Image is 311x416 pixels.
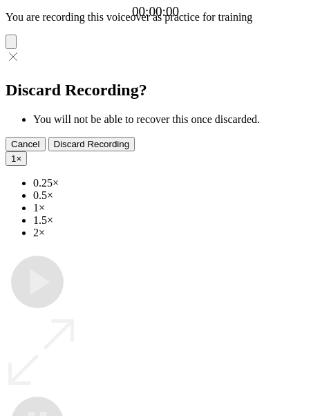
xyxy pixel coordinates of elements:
button: Cancel [6,137,46,151]
li: 0.5× [33,189,305,202]
li: 0.25× [33,177,305,189]
li: You will not be able to recover this once discarded. [33,113,305,126]
button: 1× [6,151,27,166]
li: 2× [33,227,305,239]
button: Discard Recording [48,137,135,151]
p: You are recording this voiceover as practice for training [6,11,305,23]
li: 1× [33,202,305,214]
a: 00:00:00 [132,4,179,19]
h2: Discard Recording? [6,81,305,100]
li: 1.5× [33,214,305,227]
span: 1 [11,153,16,164]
